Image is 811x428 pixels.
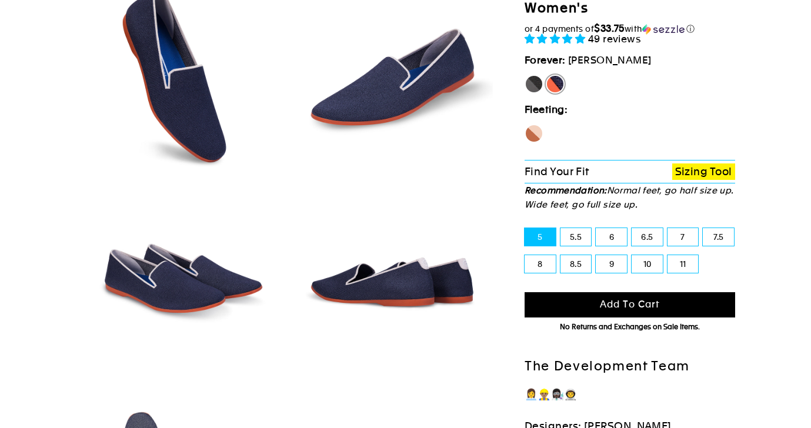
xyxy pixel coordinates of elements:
label: 6 [596,228,627,246]
label: [PERSON_NAME] [546,75,565,93]
img: Marlin [82,183,282,384]
span: No Returns and Exchanges on Sale Items. [560,323,700,331]
a: Sizing Tool [672,163,735,180]
label: 5 [525,228,556,246]
strong: Recommendation: [525,185,607,195]
label: 11 [668,255,699,273]
p: 👩‍💼👷🏽‍♂️👩🏿‍🔬👨‍🚀 [525,386,735,403]
label: 8 [525,255,556,273]
strong: Fleeting: [525,103,568,115]
span: 4.88 stars [525,33,588,45]
span: $33.75 [594,22,625,34]
span: Find Your Fit [525,165,589,178]
div: or 4 payments of$33.75withSezzle Click to learn more about Sezzle [525,23,735,35]
h2: The Development Team [525,358,735,375]
label: 7.5 [703,228,734,246]
span: Add to cart [600,299,660,310]
img: Marlin [292,183,493,384]
label: 7 [668,228,699,246]
label: 8.5 [560,255,592,273]
label: 6.5 [632,228,663,246]
label: Seahorse [525,124,543,143]
label: Panther [525,75,543,93]
span: 49 reviews [588,33,642,45]
button: Add to cart [525,292,735,317]
label: 5.5 [560,228,592,246]
img: Sezzle [642,24,685,35]
div: or 4 payments of with [525,23,735,35]
label: 9 [596,255,627,273]
p: Normal feet, go half size up. Wide feet, go full size up. [525,183,735,212]
strong: Forever: [525,54,566,66]
label: 10 [632,255,663,273]
span: [PERSON_NAME] [568,54,652,66]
